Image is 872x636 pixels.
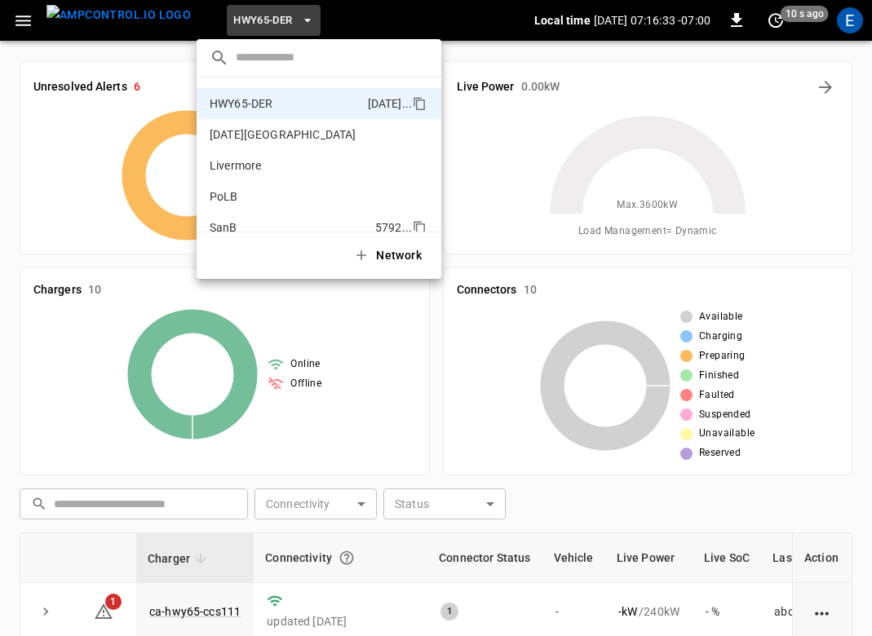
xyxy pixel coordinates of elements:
button: Network [343,239,435,272]
p: Livermore [210,157,371,174]
p: SanB [210,219,369,236]
div: copy [411,94,429,113]
p: HWY65-DER [210,95,361,112]
p: PoLB [210,188,369,205]
p: [DATE][GEOGRAPHIC_DATA] [210,126,370,143]
div: copy [411,218,429,237]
